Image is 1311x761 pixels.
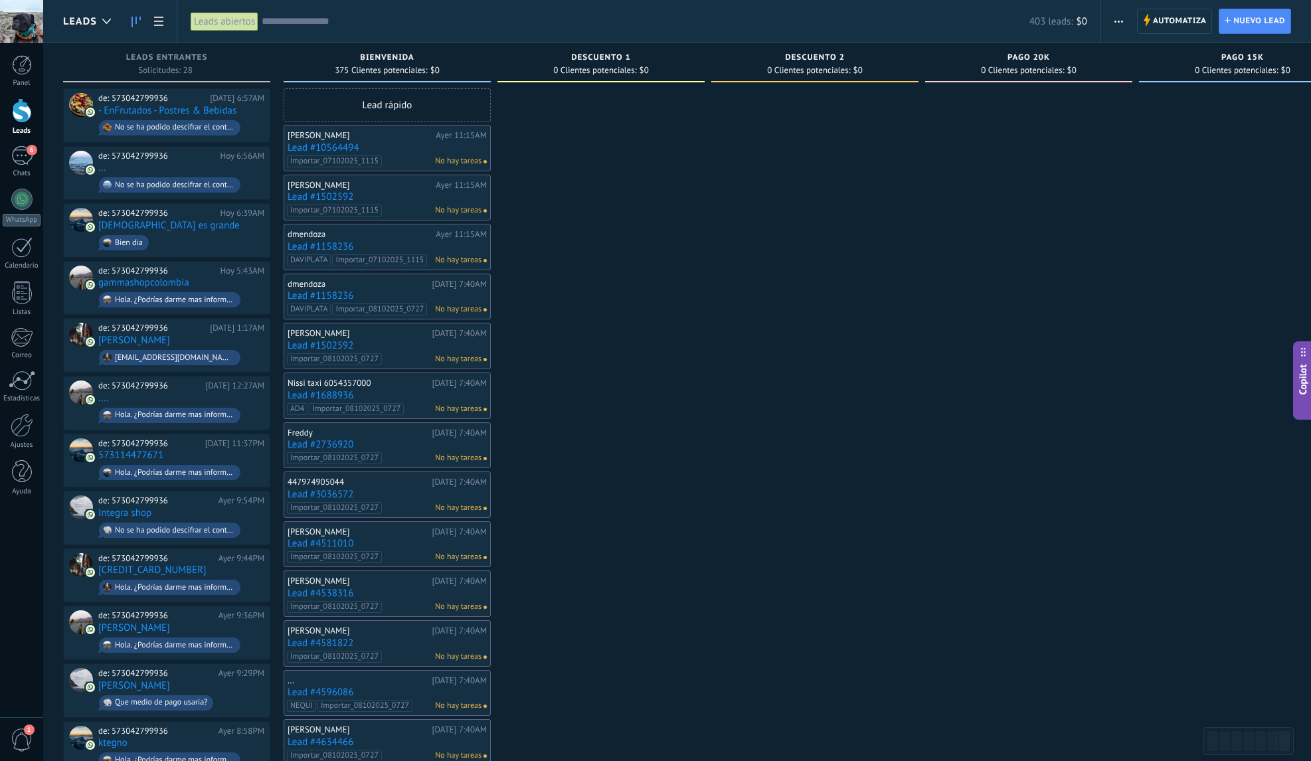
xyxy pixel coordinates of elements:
[1296,365,1310,395] span: Copilot
[288,489,487,500] a: Lead #3036572
[288,390,487,401] a: Lead #1688936
[3,308,41,317] div: Listas
[115,410,234,420] div: Hola. ¿Podrías darme mas información sobre las plantillas de n8n??
[98,507,151,519] a: Integra shop
[288,142,487,153] a: Lead #10564494
[69,495,93,519] div: Integra shop
[435,551,481,563] span: No hay tareas
[3,262,41,270] div: Calendario
[287,502,382,514] span: Importar_08102025_0727
[115,583,234,592] div: Hola. ¿Podrías darme mas información sobre las plantillas de n8n??
[288,637,487,649] a: Lead #4581822
[483,754,487,758] span: No hay nada asignado
[571,53,631,62] span: DESCUENTO 1
[435,353,481,365] span: No hay tareas
[483,507,487,510] span: No hay nada asignado
[98,323,205,333] div: de: 573042799936
[69,668,93,692] div: Leonardo Guio
[288,527,429,537] div: [PERSON_NAME]
[98,162,106,173] a: ...
[220,266,264,276] div: Hoy 5:43AM
[1029,15,1073,28] span: 403 leads:
[288,477,429,487] div: 447974905044
[435,700,481,712] span: No hay tareas
[115,123,234,132] div: No se ha podido descifrar el contenido del mensaje. El mensaje no puede leerse aquí. Por favor, v...
[288,180,432,191] div: [PERSON_NAME]
[98,277,189,288] a: gammashopcolombia
[125,9,147,35] a: Leads
[98,622,170,634] a: [PERSON_NAME]
[288,328,429,339] div: [PERSON_NAME]
[218,668,264,679] div: Ayer 9:29PM
[432,724,487,735] div: [DATE] 7:40AM
[86,625,95,634] img: com.amocrm.amocrmwa.svg
[86,280,95,290] img: com.amocrm.amocrmwa.svg
[69,438,93,462] div: 573114477671
[98,208,215,218] div: de: 573042799936
[553,66,636,74] span: 0 Clientes potenciales:
[288,675,429,686] div: ...
[332,254,427,266] span: Importar_07102025_1115
[98,553,214,564] div: de: 573042799936
[86,568,95,577] img: com.amocrm.amocrmwa.svg
[436,180,487,191] div: Ayer 11:15AM
[86,683,95,692] img: com.amocrm.amocrmwa.svg
[69,93,93,117] div: - EnFrutados - Postres & Bebidas
[430,66,440,74] span: $0
[483,358,487,361] span: No hay nada asignado
[284,88,491,122] div: Lead rápido
[115,526,234,535] div: No se ha podido descifrar el contenido del mensaje. El mensaje no puede leerse aquí. Por favor, v...
[115,641,234,650] div: Hola. ¿Podrías darme mas información sobre las plantillas de n8n??
[69,610,93,634] div: Luis Armando
[288,626,429,636] div: [PERSON_NAME]
[287,303,331,315] span: DAVIPLATA
[205,380,264,391] div: [DATE] 12:27AM
[435,155,481,167] span: No hay tareas
[69,553,93,577] div: 573232385399
[436,229,487,240] div: Ayer 11:15AM
[3,351,41,360] div: Correo
[69,323,93,347] div: Emanuel Gallardo
[205,438,264,449] div: [DATE] 11:37PM
[483,160,487,163] span: No hacer lo asignado
[27,145,37,155] span: 6
[69,726,93,750] div: ktegno
[287,551,382,563] span: Importar_08102025_0727
[1195,66,1278,74] span: 0 Clientes potenciales:
[287,651,382,663] span: Importar_08102025_0727
[220,208,264,218] div: Hoy 6:39AM
[86,510,95,519] img: com.amocrm.amocrmwa.svg
[432,378,487,388] div: [DATE] 7:40AM
[98,438,201,449] div: de: 573042799936
[115,181,234,190] div: No se ha podido descifrar el contenido del mensaje. El mensaje no puede leerse aquí. Por favor, v...
[220,151,264,161] div: Hoy 6:56AM
[70,53,264,64] div: Leads Entrantes
[115,353,234,363] div: [EMAIL_ADDRESS][DOMAIN_NAME]
[98,726,214,736] div: de: 573042799936
[218,610,264,621] div: Ayer 9:36PM
[98,266,215,276] div: de: 573042799936
[288,340,487,351] a: Lead #1502592
[98,220,240,231] a: [DEMOGRAPHIC_DATA] es grande
[86,108,95,117] img: com.amocrm.amocrmwa.svg
[435,601,481,613] span: No hay tareas
[287,601,382,613] span: Importar_08102025_0727
[1077,15,1087,28] span: $0
[309,403,404,415] span: Importar_08102025_0727
[432,428,487,438] div: [DATE] 7:40AM
[287,205,382,216] span: Importar_07102025_1115
[98,151,215,161] div: de: 573042799936
[218,726,264,736] div: Ayer 8:58PM
[288,736,487,748] a: Lead #4634466
[288,378,429,388] div: Nissi taxi 6054357000
[1067,66,1077,74] span: $0
[288,428,429,438] div: Freddy
[115,296,234,305] div: Hola. ¿Podrías darme mas información sobre las plantillas de n8n??
[288,130,432,141] div: [PERSON_NAME]
[288,241,487,252] a: Lead #1158236
[288,290,487,301] a: Lead #1158236
[287,254,331,266] span: DAVIPLATA
[483,308,487,311] span: No hay nada asignado
[218,495,264,506] div: Ayer 9:54PM
[210,93,264,104] div: [DATE] 6:57AM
